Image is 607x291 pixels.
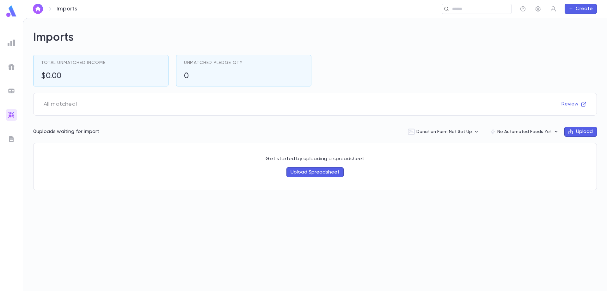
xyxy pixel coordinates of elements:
img: letters_grey.7941b92b52307dd3b8a917253454ce1c.svg [8,135,15,143]
img: logo [5,5,18,17]
button: Upload Spreadsheet [286,167,344,177]
img: home_white.a664292cf8c1dea59945f0da9f25487c.svg [34,6,42,11]
span: Total Unmatched Income [41,60,105,65]
h2: Imports [33,31,597,45]
p: Imports [57,5,77,12]
p: 0 uploads waiting for import [33,129,99,135]
h5: 0 [184,72,189,81]
button: Create [565,4,597,14]
p: Get started by uploading a spreadsheet [260,156,371,162]
img: campaigns_grey.99e729a5f7ee94e3726e6486bddda8f1.svg [8,63,15,71]
img: imports_gradient.a72c8319815fb0872a7f9c3309a0627a.svg [8,111,15,119]
button: No Automated Feeds Yet [485,126,564,138]
button: Upload [564,127,597,137]
button: Review [558,99,590,109]
img: batches_grey.339ca447c9d9533ef1741baa751efc33.svg [8,87,15,95]
span: Unmatched Pledge Qty [184,60,243,65]
button: Donation Form Not Set Up [402,126,485,138]
span: All matched! [40,97,81,111]
img: reports_grey.c525e4749d1bce6a11f5fe2a8de1b229.svg [8,39,15,47]
h5: $0.00 [41,72,62,81]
